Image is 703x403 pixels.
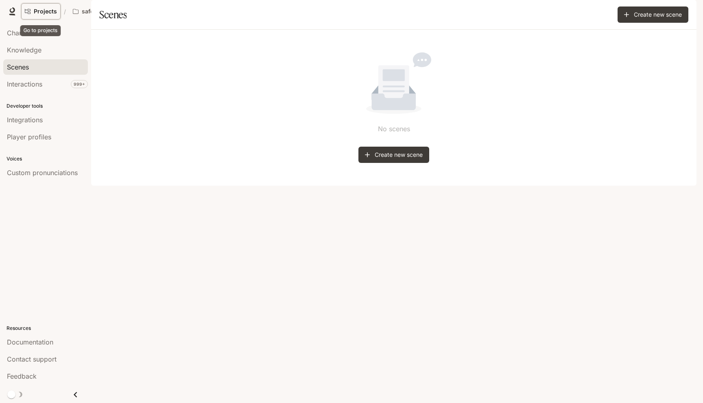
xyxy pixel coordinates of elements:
[358,147,429,163] a: Create new scene
[21,3,61,19] a: Go to projects
[61,7,69,16] div: /
[69,3,115,19] button: Open workspace menu
[378,124,410,134] p: No scenes
[618,6,688,23] a: Create new scene
[34,8,57,15] span: Projects
[99,6,127,23] h1: Scenes
[20,25,61,36] div: Go to projects
[82,8,102,15] p: safetys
